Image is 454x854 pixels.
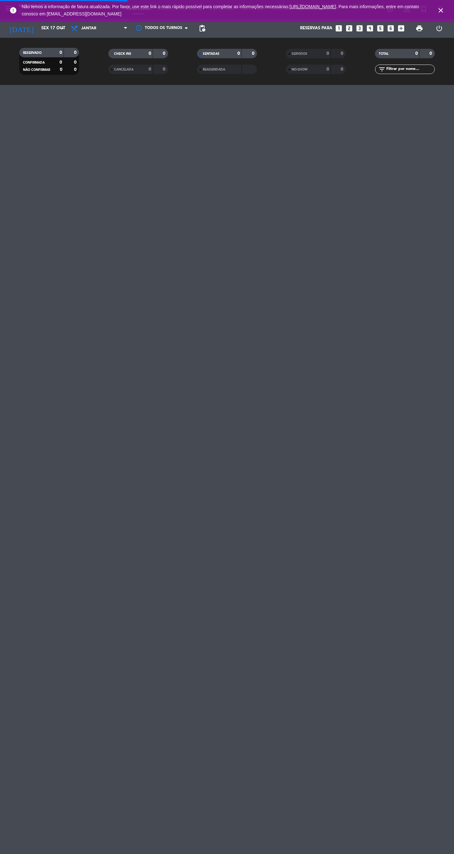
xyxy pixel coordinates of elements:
[290,4,336,9] a: [URL][DOMAIN_NAME]
[378,65,386,73] i: filter_list
[5,21,38,35] i: [DATE]
[416,25,423,32] span: print
[341,51,344,56] strong: 0
[415,51,418,56] strong: 0
[163,67,167,71] strong: 0
[397,24,405,32] i: add_box
[366,24,374,32] i: looks_4
[23,51,42,54] span: RESERVADO
[326,51,329,56] strong: 0
[355,24,364,32] i: looks_3
[386,66,434,73] input: Filtrar por nome...
[60,50,62,55] strong: 0
[59,25,66,32] i: arrow_drop_down
[9,7,17,14] i: error
[22,4,419,16] a: . Para mais informações, entre em contato conosco em [EMAIL_ADDRESS][DOMAIN_NAME]
[114,68,133,71] span: CANCELADA
[74,50,78,55] strong: 0
[23,61,45,64] span: CONFIRMADA
[387,24,395,32] i: looks_6
[60,67,62,72] strong: 0
[379,52,389,55] span: TOTAL
[345,24,353,32] i: looks_two
[23,68,50,71] span: NÃO CONFIRMAR
[74,67,78,72] strong: 0
[292,52,307,55] span: SERVIDOS
[300,26,332,31] span: Reservas para
[60,60,62,65] strong: 0
[203,52,219,55] span: SENTADAS
[341,67,344,71] strong: 0
[74,60,78,65] strong: 0
[149,67,151,71] strong: 0
[326,67,329,71] strong: 0
[292,68,308,71] span: NO-SHOW
[429,19,449,38] div: LOG OUT
[429,51,433,56] strong: 0
[252,51,256,56] strong: 0
[149,51,151,56] strong: 0
[22,4,419,16] span: Não temos a informação de fatura atualizada. Por favor, use este link o mais rápido possível para...
[198,25,206,32] span: pending_actions
[335,24,343,32] i: looks_one
[203,68,225,71] span: REAGENDADA
[163,51,167,56] strong: 0
[437,7,445,14] i: close
[376,24,384,32] i: looks_5
[114,52,131,55] span: CHECK INS
[237,51,240,56] strong: 0
[435,25,443,32] i: power_settings_new
[81,26,96,31] span: Jantar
